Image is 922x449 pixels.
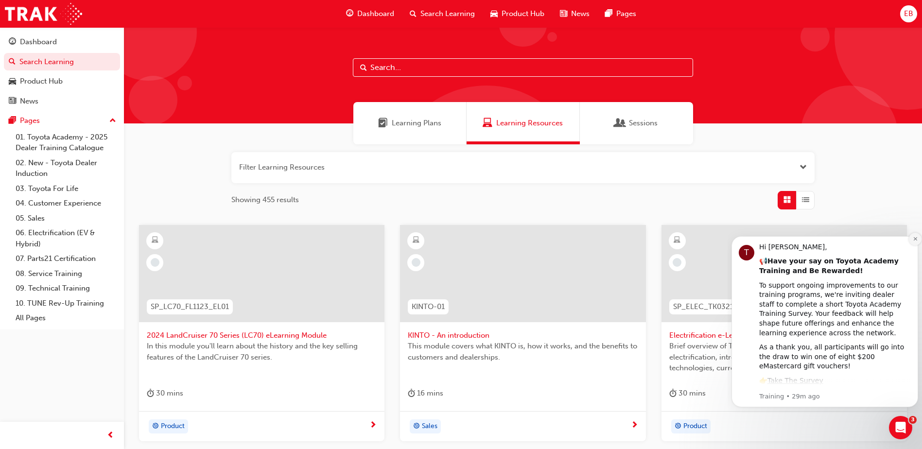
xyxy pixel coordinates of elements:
[4,112,120,130] button: Pages
[20,76,63,87] div: Product Hub
[408,387,415,399] span: duration-icon
[109,115,116,127] span: up-icon
[496,118,563,129] span: Learning Resources
[669,387,677,399] span: duration-icon
[12,311,120,326] a: All Pages
[4,31,120,112] button: DashboardSearch LearningProduct HubNews
[909,416,917,424] span: 3
[674,234,680,247] span: learningResourceType_ELEARNING-icon
[615,118,625,129] span: Sessions
[12,281,120,296] a: 09. Technical Training
[889,416,912,439] iframe: Intercom live chat
[410,8,417,20] span: search-icon
[161,421,185,432] span: Product
[12,130,120,155] a: 01. Toyota Academy - 2025 Dealer Training Catalogue
[552,4,597,24] a: news-iconNews
[422,421,437,432] span: Sales
[139,225,384,442] a: SP_LC70_FL1123_EL012024 LandCruiser 70 Series (LC70) eLearning ModuleIn this module you'll learn ...
[392,118,441,129] span: Learning Plans
[357,8,394,19] span: Dashboard
[661,225,907,442] a: SP_ELEC_TK0321_ELElectrification e-Learning moduleBrief overview of Toyota’s thinking way and app...
[408,330,638,341] span: KINTO - An introduction
[9,77,16,86] span: car-icon
[4,33,120,51] a: Dashboard
[147,387,154,399] span: duration-icon
[5,3,82,25] img: Trak
[560,8,567,20] span: news-icon
[346,8,353,20] span: guage-icon
[673,301,746,312] span: SP_ELEC_TK0321_EL
[408,341,638,363] span: This module covers what KINTO is, how it works, and the benefits to customers and dealerships.
[502,8,544,19] span: Product Hub
[107,430,114,442] span: prev-icon
[616,8,636,19] span: Pages
[152,420,159,433] span: target-icon
[12,225,120,251] a: 06. Electrification (EV & Hybrid)
[673,258,681,267] span: learningRecordVerb_NONE-icon
[669,387,706,399] div: 30 mins
[629,118,658,129] span: Sessions
[597,4,644,24] a: pages-iconPages
[353,58,693,77] input: Search...
[9,38,16,47] span: guage-icon
[151,301,229,312] span: SP_LC70_FL1123_EL01
[802,194,809,206] span: List
[12,211,120,226] a: 05. Sales
[669,330,899,341] span: Electrification e-Learning module
[147,341,377,363] span: In this module you'll learn about the history and the key selling features of the LandCruiser 70 ...
[12,266,120,281] a: 08. Service Training
[675,420,681,433] span: target-icon
[369,421,377,430] span: next-icon
[12,251,120,266] a: 07. Parts21 Certification
[783,194,791,206] span: Grid
[147,387,183,399] div: 30 mins
[728,227,922,413] iframe: Intercom notifications message
[12,155,120,181] a: 02. New - Toyota Dealer Induction
[467,102,580,144] a: Learning ResourcesLearning Resources
[408,387,443,399] div: 16 mins
[4,72,120,90] a: Product Hub
[4,53,120,71] a: Search Learning
[20,96,38,107] div: News
[900,5,917,22] button: EB
[631,421,638,430] span: next-icon
[338,4,402,24] a: guage-iconDashboard
[483,118,492,129] span: Learning Resources
[669,341,899,374] span: Brief overview of Toyota’s thinking way and approach on electrification, introduction of [DATE] e...
[12,296,120,311] a: 10. TUNE Rev-Up Training
[151,258,159,267] span: learningRecordVerb_NONE-icon
[605,8,612,20] span: pages-icon
[9,97,16,106] span: news-icon
[800,162,807,173] button: Open the filter
[353,102,467,144] a: Learning PlansLearning Plans
[12,181,120,196] a: 03. Toyota For Life
[580,102,693,144] a: SessionsSessions
[571,8,590,19] span: News
[412,301,445,312] span: KINTO-01
[400,225,645,442] a: KINTO-01KINTO - An introductionThis module covers what KINTO is, how it works, and the benefits t...
[378,118,388,129] span: Learning Plans
[413,234,419,247] span: learningResourceType_ELEARNING-icon
[413,420,420,433] span: target-icon
[12,196,120,211] a: 04. Customer Experience
[412,258,420,267] span: learningRecordVerb_NONE-icon
[4,92,120,110] a: News
[20,36,57,48] div: Dashboard
[420,8,475,19] span: Search Learning
[904,8,913,19] span: EB
[490,8,498,20] span: car-icon
[683,421,707,432] span: Product
[147,330,377,341] span: 2024 LandCruiser 70 Series (LC70) eLearning Module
